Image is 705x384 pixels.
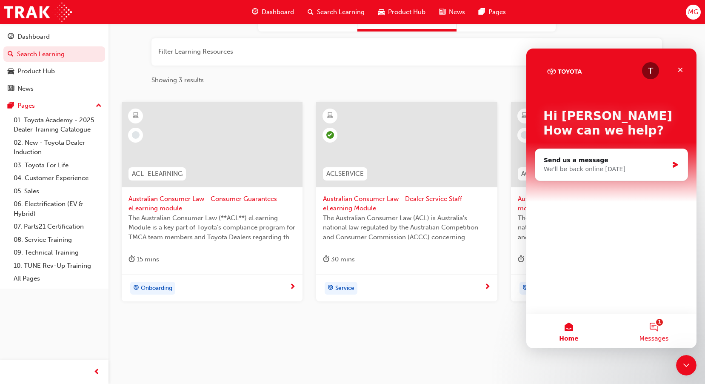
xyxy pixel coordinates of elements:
div: News [17,84,34,94]
div: 15 mins [128,254,159,265]
div: 15 mins [518,254,548,265]
a: 08. Service Training [10,233,105,246]
a: ACLSERVICEAustralian Consumer Law - Dealer Service Staff- eLearning ModuleThe Australian Consumer... [316,102,497,301]
div: Product Hub [17,66,55,76]
a: guage-iconDashboard [245,3,301,21]
span: ACL_ELEARNING [132,169,183,179]
div: Dashboard [17,32,50,42]
img: Trak [4,3,72,22]
a: car-iconProduct Hub [371,3,432,21]
div: 30 mins [323,254,355,265]
a: All Pages [10,272,105,285]
span: Australian Consumer Law - Dealer Sales Staff-eLearning module [518,194,685,213]
span: up-icon [96,100,102,112]
span: Onboarding [141,284,172,293]
span: search-icon [8,51,14,58]
a: 09. Technical Training [10,246,105,259]
button: MG [686,5,701,20]
span: Service [335,284,354,293]
span: learningRecordVerb_NONE-icon [521,131,528,139]
span: target-icon [522,283,528,294]
button: Pages [3,98,105,114]
a: 06. Electrification (EV & Hybrid) [10,198,105,220]
a: pages-iconPages [472,3,513,21]
span: guage-icon [8,33,14,41]
span: Product Hub [388,7,425,17]
a: search-iconSearch Learning [301,3,371,21]
span: The Australian Consumer Law (**ACL**) eLearning Module is a key part of Toyota’s compliance progr... [128,213,296,242]
span: ACLSERVICE [326,169,364,179]
span: prev-icon [94,367,100,378]
span: next-icon [289,284,296,291]
span: Dashboard [262,7,294,17]
a: ACL_ELEARNINGAustralian Consumer Law - Consumer Guarantees - eLearning moduleThe Australian Consu... [122,102,303,301]
span: target-icon [133,283,139,294]
span: Pages [488,7,506,17]
div: Pages [17,101,35,111]
span: target-icon [328,283,334,294]
a: 04. Customer Experience [10,172,105,185]
a: Product Hub [3,63,105,79]
span: pages-icon [479,7,485,17]
a: ACLSALESAustralian Consumer Law - Dealer Sales Staff-eLearning moduleThe Australian Consumer Law ... [511,102,692,301]
span: learningRecordVerb_PASS-icon [326,131,334,139]
a: News [3,81,105,97]
a: 10. TUNE Rev-Up Training [10,259,105,272]
span: guage-icon [252,7,258,17]
button: Open the filter [649,47,655,57]
span: news-icon [439,7,445,17]
span: car-icon [378,7,385,17]
span: search-icon [308,7,314,17]
span: Search Learning [317,7,365,17]
span: News [449,7,465,17]
span: next-icon [484,284,491,291]
a: 01. Toyota Academy - 2025 Dealer Training Catalogue [10,114,105,136]
span: learningResourceType_ELEARNING-icon [522,110,528,121]
span: ACLSALES [521,169,551,179]
span: duration-icon [323,254,329,265]
a: 07. Parts21 Certification [10,220,105,233]
span: MG [688,7,698,17]
span: The Australian Consumer Law (ACL) is Australia's national law regulated by the Australian Competi... [518,213,685,242]
a: 03. Toyota For Life [10,159,105,172]
span: The Australian Consumer Law (ACL) is Australia's national law regulated by the Australian Competi... [323,213,490,242]
span: car-icon [8,68,14,75]
button: DashboardSearch LearningProduct HubNews [3,27,105,98]
a: Search Learning [3,46,105,62]
a: 05. Sales [10,185,105,198]
iframe: Intercom live chat [676,355,696,375]
span: pages-icon [8,102,14,110]
span: news-icon [8,85,14,93]
span: Australian Consumer Law - Consumer Guarantees - eLearning module [128,194,296,213]
span: learningResourceType_ELEARNING-icon [133,110,139,121]
iframe: Intercom live chat [526,49,696,348]
span: learningResourceType_ELEARNING-icon [327,110,333,121]
span: duration-icon [518,254,524,265]
span: Australian Consumer Law - Dealer Service Staff- eLearning Module [323,194,490,213]
span: learningRecordVerb_NONE-icon [132,131,140,139]
span: Showing 3 results [151,75,204,85]
a: 02. New - Toyota Dealer Induction [10,136,105,159]
a: news-iconNews [432,3,472,21]
span: duration-icon [128,254,135,265]
a: Dashboard [3,29,105,45]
